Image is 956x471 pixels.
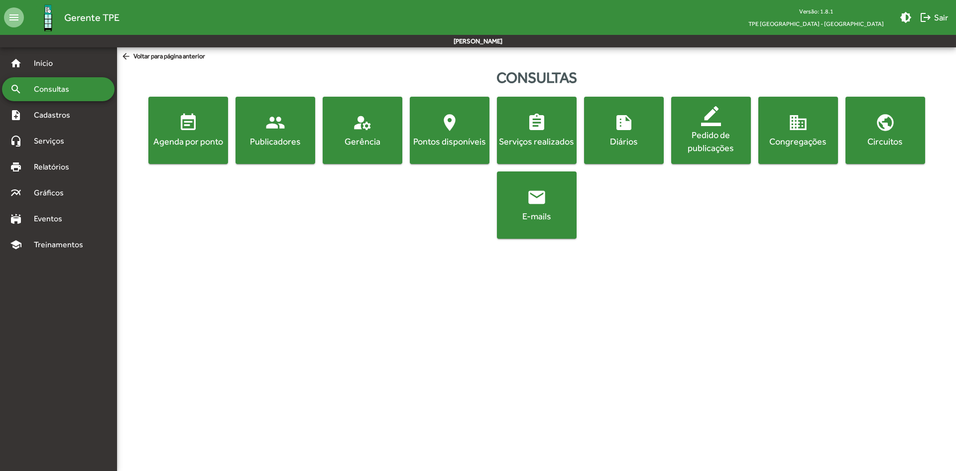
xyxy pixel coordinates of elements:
[440,113,460,133] mat-icon: location_on
[10,187,22,199] mat-icon: multiline_chart
[64,9,119,25] span: Gerente TPE
[497,97,577,164] button: Serviços realizados
[10,239,22,251] mat-icon: school
[410,97,489,164] button: Pontos disponíveis
[28,239,95,251] span: Treinamentos
[238,135,313,148] div: Publicadores
[412,135,487,148] div: Pontos disponíveis
[28,109,83,121] span: Cadastros
[117,66,956,89] div: Consultas
[497,171,577,239] button: E-mails
[28,213,76,225] span: Eventos
[236,97,315,164] button: Publicadores
[671,97,751,164] button: Pedido de publicações
[10,57,22,69] mat-icon: home
[760,135,836,148] div: Congregações
[32,1,64,34] img: Logo
[758,97,838,164] button: Congregações
[28,161,82,173] span: Relatórios
[28,57,67,69] span: Início
[10,135,22,147] mat-icon: headset_mic
[920,11,932,23] mat-icon: logout
[527,113,547,133] mat-icon: assignment
[740,5,892,17] div: Versão: 1.8.1
[353,113,372,133] mat-icon: manage_accounts
[4,7,24,27] mat-icon: menu
[121,51,205,62] span: Voltar para página anterior
[499,210,575,222] div: E-mails
[325,135,400,148] div: Gerência
[28,135,78,147] span: Serviços
[701,107,721,127] mat-icon: border_color
[614,113,634,133] mat-icon: summarize
[920,8,948,26] span: Sair
[584,97,664,164] button: Diários
[10,83,22,95] mat-icon: search
[323,97,402,164] button: Gerência
[178,113,198,133] mat-icon: event_note
[148,97,228,164] button: Agenda por ponto
[916,8,952,26] button: Sair
[265,113,285,133] mat-icon: people
[586,135,662,148] div: Diários
[788,113,808,133] mat-icon: domain
[900,11,912,23] mat-icon: brightness_medium
[740,17,892,30] span: TPE [GEOGRAPHIC_DATA] - [GEOGRAPHIC_DATA]
[527,187,547,207] mat-icon: email
[673,129,749,154] div: Pedido de publicações
[845,97,925,164] button: Circuitos
[847,135,923,148] div: Circuitos
[24,1,119,34] a: Gerente TPE
[28,83,82,95] span: Consultas
[499,135,575,148] div: Serviços realizados
[10,161,22,173] mat-icon: print
[150,135,226,148] div: Agenda por ponto
[875,113,895,133] mat-icon: public
[10,213,22,225] mat-icon: stadium
[121,51,133,62] mat-icon: arrow_back
[28,187,77,199] span: Gráficos
[10,109,22,121] mat-icon: note_add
